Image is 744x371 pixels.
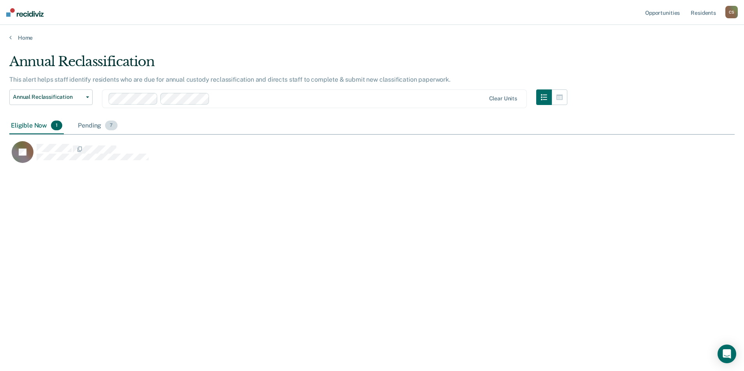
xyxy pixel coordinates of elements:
[9,34,735,41] a: Home
[725,6,738,18] div: C S
[13,94,83,100] span: Annual Reclassification
[9,54,567,76] div: Annual Reclassification
[718,345,736,363] div: Open Intercom Messenger
[9,117,64,135] div: Eligible Now1
[6,8,44,17] img: Recidiviz
[9,76,451,83] p: This alert helps staff identify residents who are due for annual custody reclassification and dir...
[9,89,93,105] button: Annual Reclassification
[51,121,62,131] span: 1
[9,141,644,172] div: CaseloadOpportunityCell-00251829
[105,121,117,131] span: 7
[76,117,119,135] div: Pending7
[489,95,518,102] div: Clear units
[725,6,738,18] button: CS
